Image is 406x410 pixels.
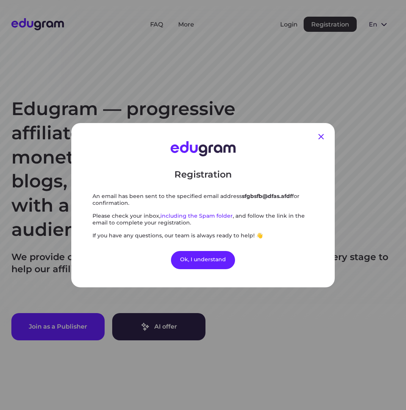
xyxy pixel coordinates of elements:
[92,232,314,239] div: If you have any questions, our team is always ready to help! 👋
[242,192,292,199] strong: sfgbsfb@dfas.afdf
[160,212,233,219] span: including the Spam folder
[92,168,314,180] div: Registration
[171,141,236,156] img: Edugram Logo
[92,212,314,226] div: Please check your inbox, , and follow the link in the email to complete your registration.
[171,251,235,269] div: Ok, I understand
[92,192,314,206] div: An email has been sent to the specified email address for confirmation.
